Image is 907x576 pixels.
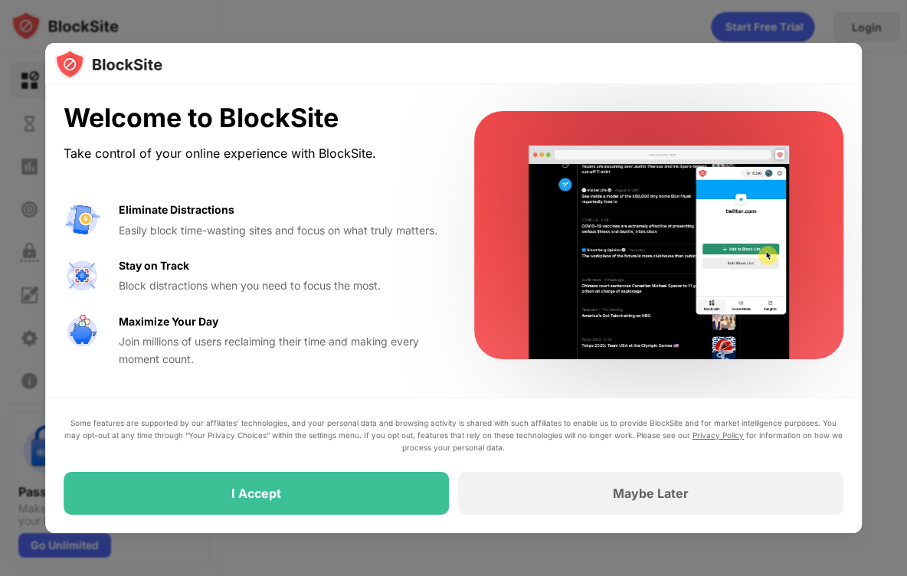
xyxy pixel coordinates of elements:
[64,103,437,134] div: Welcome to BlockSite
[119,333,437,368] div: Join millions of users reclaiming their time and making every moment count.
[119,201,234,218] div: Eliminate Distractions
[64,417,843,453] div: Some features are supported by our affiliates’ technologies, and your personal data and browsing ...
[64,201,100,238] img: value-avoid-distractions.svg
[119,257,189,274] div: Stay on Track
[613,486,689,501] div: Maybe Later
[119,313,218,330] div: Maximize Your Day
[64,257,100,294] img: value-focus.svg
[64,313,100,350] img: value-safe-time.svg
[64,142,437,165] div: Take control of your online experience with BlockSite.
[231,486,281,501] div: I Accept
[119,277,437,294] div: Block distractions when you need to focus the most.
[54,49,162,80] img: logo-blocksite.svg
[119,222,437,239] div: Easily block time-wasting sites and focus on what truly matters.
[693,430,744,440] a: Privacy Policy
